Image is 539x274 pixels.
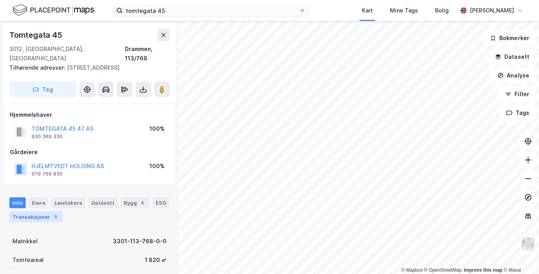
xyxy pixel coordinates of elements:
div: ESG [153,197,169,208]
a: Mapbox [401,267,423,273]
div: Bolig [435,6,449,15]
div: Drammen, 113/768 [125,44,170,63]
iframe: Chat Widget [500,237,539,274]
div: 100% [149,124,165,133]
div: Eiere [29,197,48,208]
div: Transaksjoner [9,211,63,222]
button: Analyse [491,68,536,83]
a: OpenStreetMap [424,267,462,273]
div: Hjemmelshaver [10,110,169,119]
div: 4 [139,199,146,207]
div: Tomteareal [12,255,44,265]
button: Filter [499,86,536,102]
div: Gårdeiere [10,148,169,157]
img: logo.f888ab2527a4732fd821a326f86c7f29.svg [12,4,94,17]
div: Leietakere [51,197,85,208]
div: Mine Tags [390,6,418,15]
div: 930 369 330 [32,133,63,140]
button: Tags [500,105,536,121]
span: Tilhørende adresser: [9,64,67,71]
div: Info [9,197,26,208]
div: 1 820 ㎡ [145,255,167,265]
div: Datasett [88,197,118,208]
a: Improve this map [464,267,502,273]
div: 3301-113-768-0-0 [113,237,167,246]
div: 100% [149,162,165,171]
div: Tomtegata 45 [9,29,64,41]
button: Bokmerker [483,30,536,46]
div: Matrikkel [12,237,38,246]
div: Bygg [121,197,149,208]
div: 5 [52,213,60,221]
button: Datasett [488,49,536,65]
div: [STREET_ADDRESS] [9,63,163,72]
div: [PERSON_NAME] [470,6,514,15]
div: 3012, [GEOGRAPHIC_DATA], [GEOGRAPHIC_DATA] [9,44,125,63]
input: Søk på adresse, matrikkel, gårdeiere, leietakere eller personer [123,5,299,16]
div: Kart [362,6,373,15]
button: Tag [9,82,76,97]
div: 979 769 830 [32,171,63,177]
